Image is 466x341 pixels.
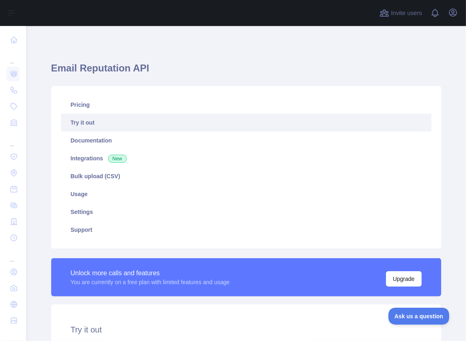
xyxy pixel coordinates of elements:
[7,49,20,65] div: ...
[61,203,431,221] a: Settings
[71,268,230,278] div: Unlock more calls and features
[61,96,431,114] a: Pricing
[108,155,127,163] span: New
[378,6,424,19] button: Invite users
[388,308,450,325] iframe: Toggle Customer Support
[391,9,422,18] span: Invite users
[386,271,422,287] button: Upgrade
[71,324,422,335] h2: Try it out
[61,221,431,239] a: Support
[61,132,431,149] a: Documentation
[7,132,20,148] div: ...
[7,247,20,263] div: ...
[71,278,230,286] div: You are currently on a free plan with limited features and usage
[61,114,431,132] a: Try it out
[61,167,431,185] a: Bulk upload (CSV)
[51,62,441,81] h1: Email Reputation API
[61,185,431,203] a: Usage
[61,149,431,167] a: Integrations New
